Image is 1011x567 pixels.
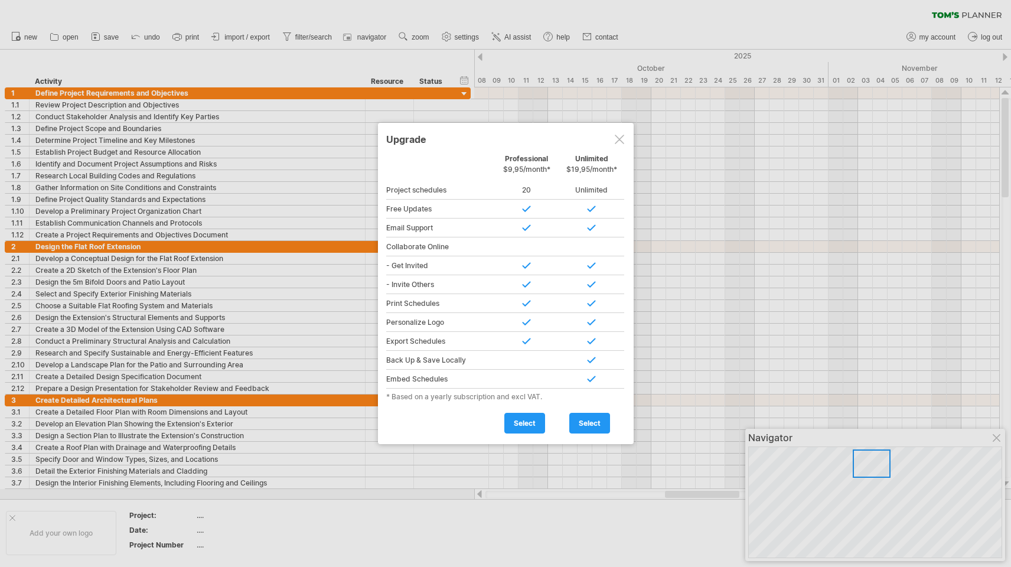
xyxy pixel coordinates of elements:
[386,370,494,389] div: Embed Schedules
[559,181,624,200] div: Unlimited
[386,128,625,149] div: Upgrade
[386,219,494,237] div: Email Support
[494,181,559,200] div: 20
[569,413,610,434] a: select
[386,294,494,313] div: Print Schedules
[504,413,545,434] a: select
[514,419,536,428] span: select
[386,256,494,275] div: - Get Invited
[494,154,559,180] div: Professional
[386,332,494,351] div: Export Schedules
[386,313,494,332] div: Personalize Logo
[579,419,601,428] span: select
[386,275,494,294] div: - Invite Others
[386,200,494,219] div: Free Updates
[503,165,550,174] span: $9,95/month*
[559,154,624,180] div: Unlimited
[386,237,494,256] div: Collaborate Online
[386,181,494,200] div: Project schedules
[386,351,494,370] div: Back Up & Save Locally
[566,165,617,174] span: $19,95/month*
[386,392,625,401] div: * Based on a yearly subscription and excl VAT.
